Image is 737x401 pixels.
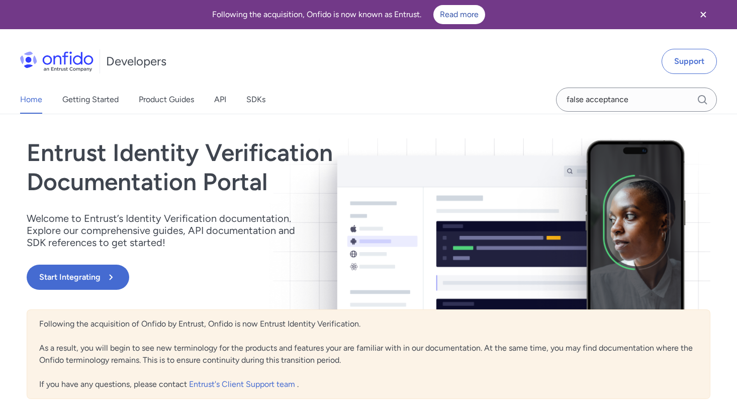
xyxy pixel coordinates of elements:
[685,2,722,27] button: Close banner
[27,309,710,399] div: Following the acquisition of Onfido by Entrust, Onfido is now Entrust Identity Verification. As a...
[556,88,717,112] input: Onfido search input field
[697,9,709,21] svg: Close banner
[27,138,505,196] h1: Entrust Identity Verification Documentation Portal
[189,379,297,389] a: Entrust's Client Support team
[662,49,717,74] a: Support
[12,5,685,24] div: Following the acquisition, Onfido is now known as Entrust.
[139,86,194,114] a: Product Guides
[20,86,42,114] a: Home
[27,212,308,249] p: Welcome to Entrust’s Identity Verification documentation. Explore our comprehensive guides, API d...
[27,265,505,290] a: Start Integrating
[246,86,265,114] a: SDKs
[214,86,226,114] a: API
[27,265,129,290] button: Start Integrating
[62,86,119,114] a: Getting Started
[20,51,94,71] img: Onfido Logo
[433,5,485,24] a: Read more
[106,53,166,69] h1: Developers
